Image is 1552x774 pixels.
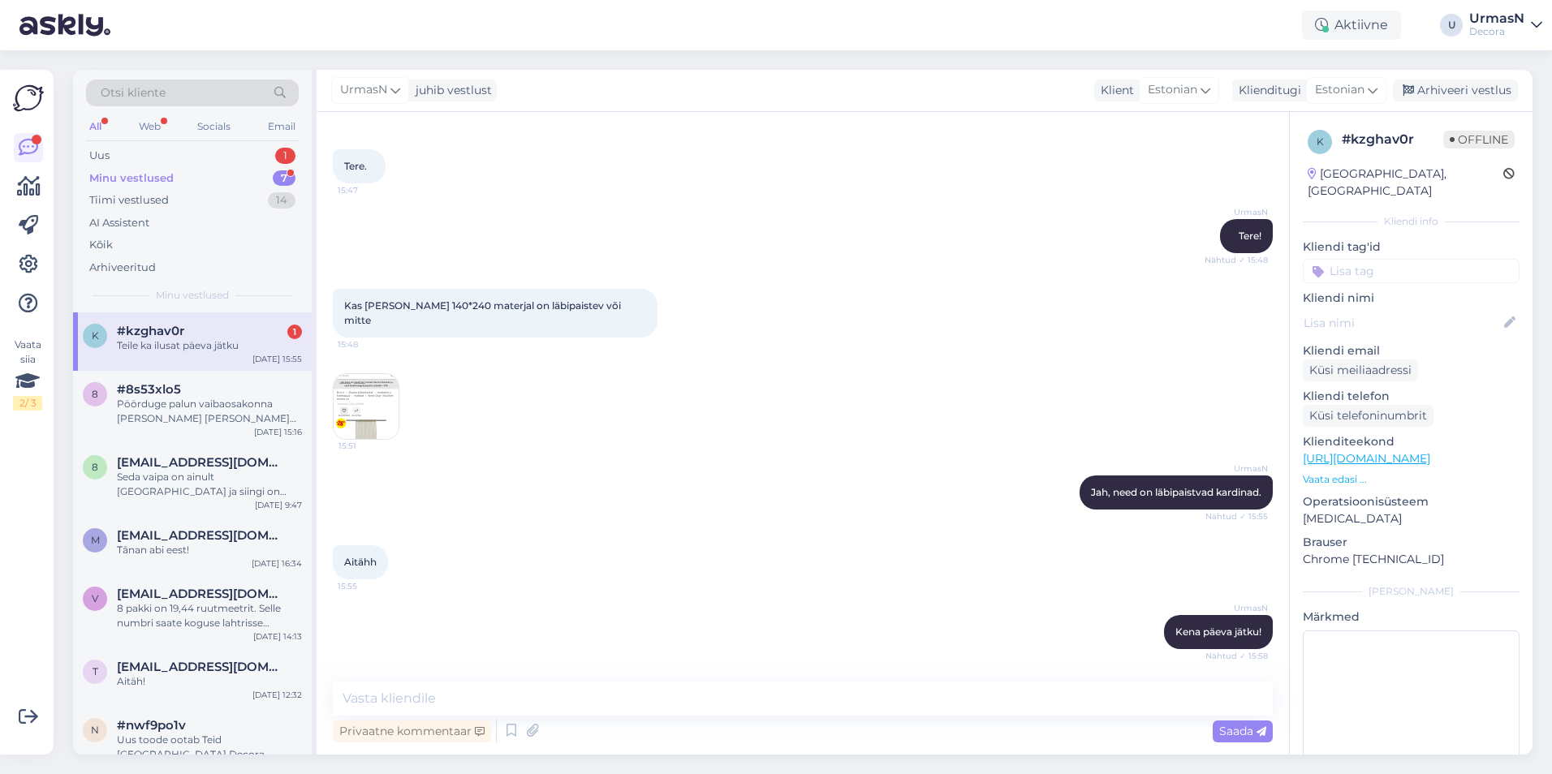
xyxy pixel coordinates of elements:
[253,630,302,643] div: [DATE] 14:13
[1091,486,1261,498] span: Jah, need on läbipaistvad kardinad.
[117,660,286,674] span: terippohla@gmail.com
[117,382,181,397] span: #8s53xlo5
[338,338,399,350] span: 15:48
[117,674,302,689] div: Aitäh!
[1304,314,1501,332] input: Lisa nimi
[252,557,302,570] div: [DATE] 16:34
[92,388,98,400] span: 8
[92,461,98,473] span: 8
[1303,493,1520,510] p: Operatsioonisüsteem
[13,338,42,411] div: Vaata siia
[1207,206,1268,218] span: UrmasN
[1094,82,1134,99] div: Klient
[117,397,302,426] div: Pöörduge palun vaibaosakonna [PERSON_NAME] [PERSON_NAME] küsimusega. Telefon: [PHONE_NUMBER]
[93,665,98,677] span: t
[252,353,302,365] div: [DATE] 15:55
[117,601,302,630] div: 8 pakki on 19,44 ruutmeetrit. Selle numbri saate koguse lahtrisse sisestada. Selle koguse hind on...
[194,116,234,137] div: Socials
[1303,290,1520,307] p: Kliendi nimi
[117,528,286,543] span: merle152@hotmail.com
[252,689,302,701] div: [DATE] 12:32
[273,170,295,187] div: 7
[268,192,295,209] div: 14
[287,325,302,339] div: 1
[1303,472,1520,487] p: Vaata edasi ...
[1469,25,1524,38] div: Decora
[13,83,44,114] img: Askly Logo
[117,587,286,601] span: vdostojevskaja@gmail.com
[275,148,295,164] div: 1
[1303,214,1520,229] div: Kliendi info
[101,84,166,101] span: Otsi kliente
[254,426,302,438] div: [DATE] 15:16
[1303,584,1520,599] div: [PERSON_NAME]
[1469,12,1524,25] div: UrmasN
[156,288,229,303] span: Minu vestlused
[91,724,99,736] span: n
[1175,626,1261,638] span: Kena päeva jätku!
[1207,602,1268,614] span: UrmasN
[117,718,186,733] span: #nwf9po1v
[1302,11,1401,40] div: Aktiivne
[1315,81,1364,99] span: Estonian
[1239,230,1261,242] span: Tere!
[1303,608,1520,626] p: Märkmed
[92,592,98,604] span: v
[89,237,113,253] div: Kõik
[344,299,623,326] span: Kas [PERSON_NAME] 140*240 materjal on läbipaistev või mitte
[92,329,99,342] span: k
[1303,451,1430,466] a: [URL][DOMAIN_NAME]
[344,160,367,172] span: Tere.
[1303,259,1520,283] input: Lisa tag
[89,192,169,209] div: Tiimi vestlused
[1303,551,1520,568] p: Chrome [TECHNICAL_ID]
[1303,534,1520,551] p: Brauser
[1219,724,1266,738] span: Saada
[1303,239,1520,256] p: Kliendi tag'id
[338,440,399,452] span: 15:51
[1303,388,1520,405] p: Kliendi telefon
[1232,82,1301,99] div: Klienditugi
[409,82,492,99] div: juhib vestlust
[117,338,302,353] div: Teile ka ilusat päeva jätku
[1469,12,1542,38] a: UrmasNDecora
[1440,14,1463,37] div: U
[136,116,164,137] div: Web
[89,215,149,231] div: AI Assistent
[1148,81,1197,99] span: Estonian
[1303,359,1418,381] div: Küsi meiliaadressi
[1207,462,1268,475] span: UrmasN
[13,396,42,411] div: 2 / 3
[91,534,100,546] span: m
[1303,342,1520,359] p: Kliendi email
[1303,433,1520,450] p: Klienditeekond
[86,116,105,137] div: All
[117,543,302,557] div: Tãnan abi eest!
[117,324,184,338] span: #kzghav0r
[117,455,286,470] span: 8dkristina@gmail.com
[89,170,174,187] div: Minu vestlused
[1303,510,1520,527] p: [MEDICAL_DATA]
[117,470,302,499] div: Seda vaipa on ainult [GEOGRAPHIC_DATA] ja siingi on kogus nii väike, et tellida ei saa. Ainult lõ...
[89,260,156,276] div: Arhiveeritud
[338,184,399,196] span: 15:47
[1205,650,1268,662] span: Nähtud ✓ 15:58
[117,733,302,762] div: Uus toode ootab Teid [GEOGRAPHIC_DATA] Decora arvemüügis (kohe uksest sisse tulles vasakul esimen...
[333,720,491,742] div: Privaatne kommentaar
[340,81,387,99] span: UrmasN
[334,374,399,439] img: Attachment
[255,499,302,511] div: [DATE] 9:47
[265,116,299,137] div: Email
[338,580,399,592] span: 15:55
[1303,405,1433,427] div: Küsi telefoninumbrit
[1317,135,1324,148] span: k
[89,148,110,164] div: Uus
[1443,131,1515,148] span: Offline
[1308,166,1503,200] div: [GEOGRAPHIC_DATA], [GEOGRAPHIC_DATA]
[1393,80,1518,101] div: Arhiveeri vestlus
[1205,510,1268,522] span: Nähtud ✓ 15:55
[1205,254,1268,266] span: Nähtud ✓ 15:48
[344,556,377,568] span: Aitähh
[1342,130,1443,149] div: # kzghav0r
